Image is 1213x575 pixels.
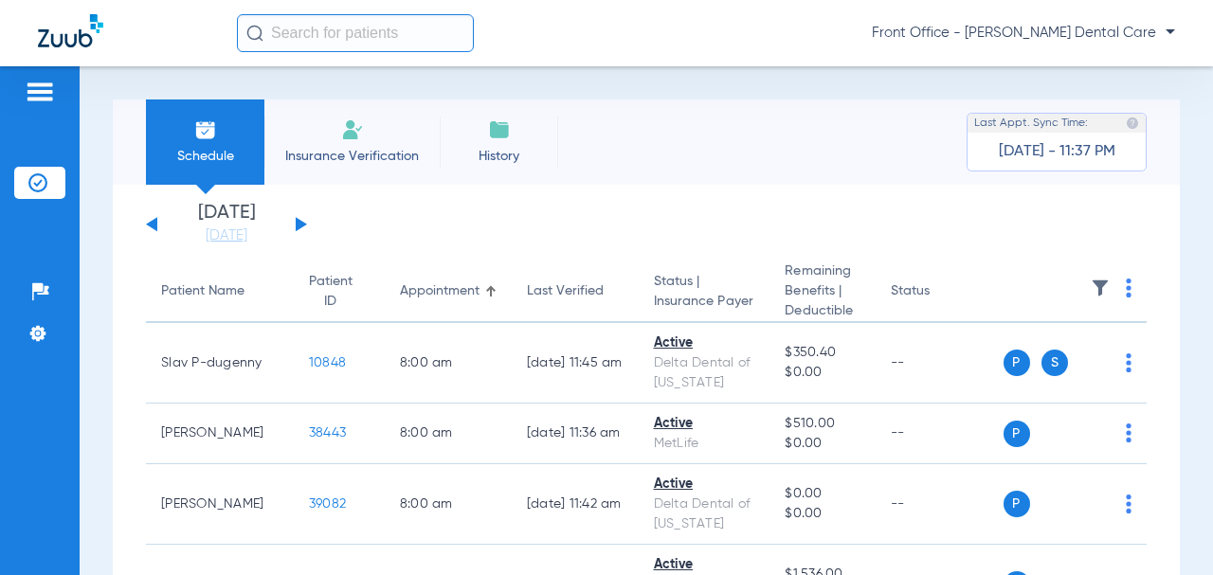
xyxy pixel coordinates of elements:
[1091,279,1110,297] img: filter.svg
[876,323,1004,404] td: --
[654,434,755,454] div: MetLife
[194,118,217,141] img: Schedule
[527,281,624,301] div: Last Verified
[341,118,364,141] img: Manual Insurance Verification
[161,281,244,301] div: Patient Name
[785,414,860,434] span: $510.00
[639,261,770,323] th: Status |
[237,14,474,52] input: Search for patients
[654,353,755,393] div: Delta Dental of [US_STATE]
[1004,491,1030,517] span: P
[785,301,860,321] span: Deductible
[785,363,860,383] span: $0.00
[146,404,294,464] td: [PERSON_NAME]
[160,147,250,166] span: Schedule
[170,226,283,245] a: [DATE]
[654,292,755,312] span: Insurance Payer
[400,281,480,301] div: Appointment
[974,114,1088,133] span: Last Appt. Sync Time:
[785,343,860,363] span: $350.40
[309,497,346,511] span: 39082
[769,261,875,323] th: Remaining Benefits |
[876,464,1004,545] td: --
[385,323,512,404] td: 8:00 AM
[654,475,755,494] div: Active
[654,333,755,353] div: Active
[1126,117,1139,130] img: last sync help info
[25,81,55,103] img: hamburger-icon
[279,147,425,166] span: Insurance Verification
[246,25,263,42] img: Search Icon
[654,494,755,534] div: Delta Dental of [US_STATE]
[488,118,511,141] img: History
[309,272,353,312] div: Patient ID
[876,261,1004,323] th: Status
[1004,350,1030,376] span: P
[785,484,860,504] span: $0.00
[785,504,860,524] span: $0.00
[309,356,346,369] span: 10848
[309,272,370,312] div: Patient ID
[170,204,283,245] li: [DATE]
[385,464,512,545] td: 8:00 AM
[654,414,755,434] div: Active
[876,404,1004,464] td: --
[1126,353,1132,372] img: group-dot-blue.svg
[1126,279,1132,297] img: group-dot-blue.svg
[1126,423,1132,442] img: group-dot-blue.svg
[527,281,604,301] div: Last Verified
[654,555,755,575] div: Active
[785,434,860,454] span: $0.00
[309,426,346,440] span: 38443
[512,323,639,404] td: [DATE] 11:45 AM
[146,323,294,404] td: Slav P-dugenny
[512,404,639,464] td: [DATE] 11:36 AM
[999,142,1115,161] span: [DATE] - 11:37 PM
[385,404,512,464] td: 8:00 AM
[38,14,103,47] img: Zuub Logo
[400,281,497,301] div: Appointment
[1118,484,1213,575] iframe: Chat Widget
[512,464,639,545] td: [DATE] 11:42 AM
[161,281,279,301] div: Patient Name
[1004,421,1030,447] span: P
[146,464,294,545] td: [PERSON_NAME]
[872,24,1175,43] span: Front Office - [PERSON_NAME] Dental Care
[1041,350,1068,376] span: S
[454,147,544,166] span: History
